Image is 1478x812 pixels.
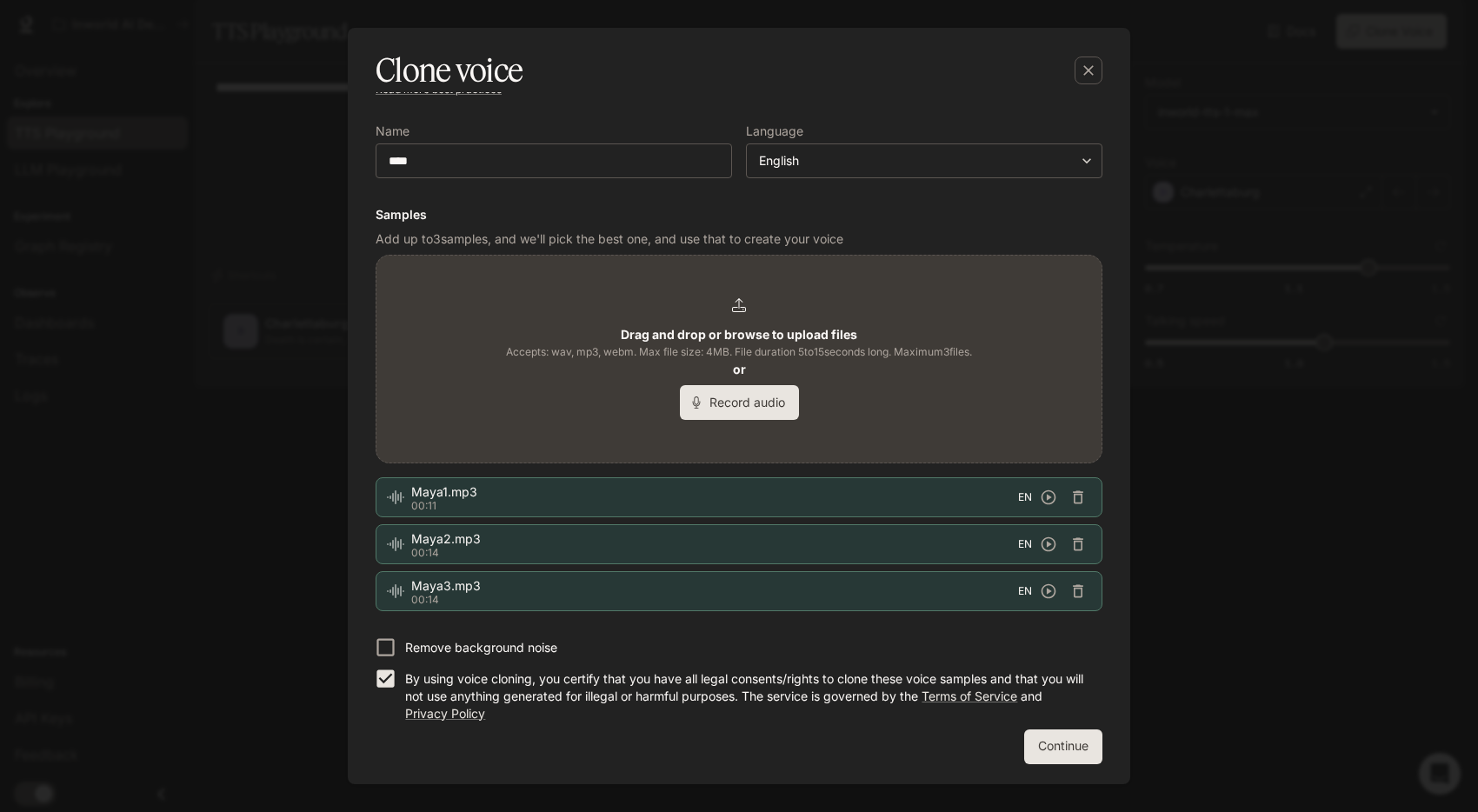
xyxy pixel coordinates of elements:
p: Language [746,125,803,137]
p: Remove background noise [405,639,557,656]
b: Drag and drop or browse to upload files [621,327,857,342]
div: English [759,152,1074,170]
div: English [747,152,1102,170]
span: Maya1.mp3 [411,483,1018,501]
p: By using voice cloning, you certify that you have all legal consents/rights to clone these voice ... [405,670,1089,722]
span: EN [1018,489,1032,506]
span: Maya2.mp3 [411,530,1018,548]
span: Accepts: wav, mp3, webm. Max file size: 4MB. File duration 5 to 15 seconds long. Maximum 3 files. [506,343,972,361]
p: Add up to 3 samples, and we'll pick the best one, and use that to create your voice [376,230,1102,248]
p: 00:11 [411,501,1018,511]
a: Privacy Policy [405,706,485,721]
p: 00:14 [411,548,1018,558]
h6: Samples [376,206,1102,223]
h5: Clone voice [376,49,523,92]
span: Maya3.mp3 [411,577,1018,595]
button: Record audio [680,385,799,420]
b: or [733,362,746,376]
span: EN [1018,582,1032,600]
p: Name [376,125,409,137]
button: Continue [1024,729,1102,764]
p: 00:14 [411,595,1018,605]
a: Terms of Service [922,689,1017,703]
span: EN [1018,536,1032,553]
